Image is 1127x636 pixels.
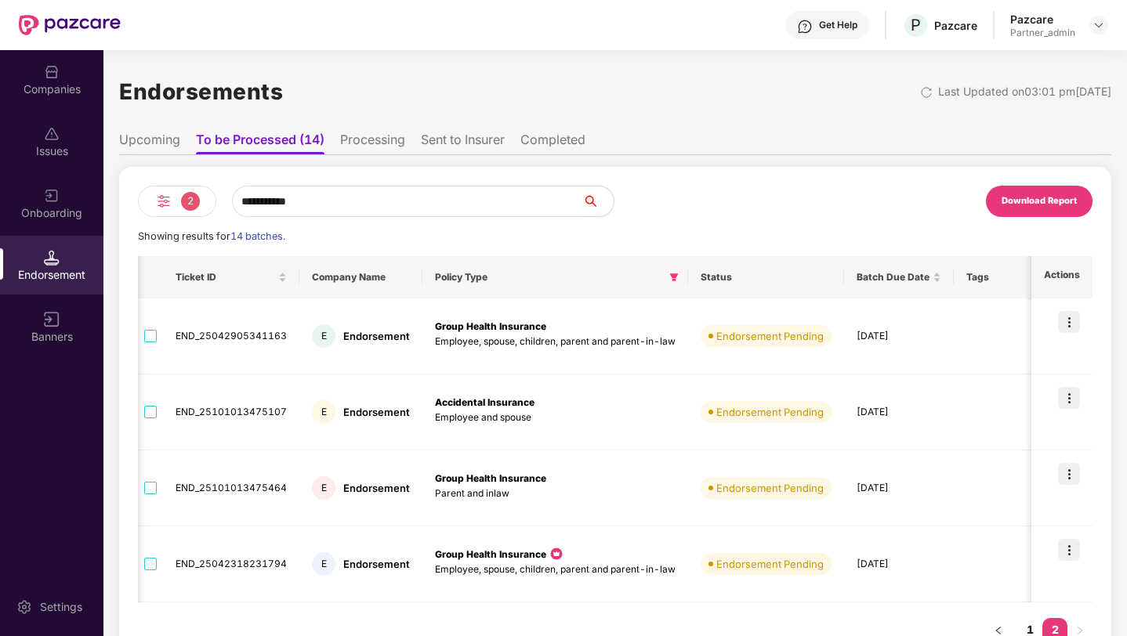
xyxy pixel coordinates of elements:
img: svg+xml;base64,PHN2ZyB3aWR0aD0iMjAiIGhlaWdodD0iMjAiIHZpZXdCb3g9IjAgMCAyMCAyMCIgZmlsbD0ibm9uZSIgeG... [44,188,60,204]
span: search [582,195,614,208]
div: Last Updated on 03:01 pm[DATE] [938,83,1111,100]
img: svg+xml;base64,PHN2ZyBpZD0iUmVsb2FkLTMyeDMyIiB4bWxucz0iaHR0cDovL3d3dy53My5vcmcvMjAwMC9zdmciIHdpZH... [920,86,933,99]
b: Accidental Insurance [435,396,535,408]
div: Pazcare [1010,12,1075,27]
img: icon [1058,539,1080,561]
td: END_25042318231794 [163,526,299,602]
img: svg+xml;base64,PHN2ZyB3aWR0aD0iMTQuNSIgaGVpZ2h0PSIxNC41IiB2aWV3Qm94PSIwIDAgMTYgMTYiIGZpbGw9Im5vbm... [44,250,60,266]
div: E [312,400,335,424]
div: E [312,552,335,576]
button: search [582,186,614,217]
span: Ticket ID [176,271,275,284]
div: E [312,476,335,500]
span: right [1075,626,1085,635]
li: Completed [520,132,585,154]
td: [DATE] [844,374,954,450]
th: Actions [1031,256,1093,298]
span: left [994,626,1003,635]
li: Processing [340,132,405,154]
div: Endorsement [343,481,410,496]
td: END_25101013475464 [163,450,299,526]
p: Employee and spouse [435,410,676,425]
div: Endorsement Pending [716,556,824,572]
img: svg+xml;base64,PHN2ZyB4bWxucz0iaHR0cDovL3d3dy53My5vcmcvMjAwMC9zdmciIHdpZHRoPSIyNCIgaGVpZ2h0PSIyNC... [154,192,173,211]
p: Employee, spouse, children, parent and parent-in-law [435,334,676,349]
img: svg+xml;base64,PHN2ZyBpZD0iRHJvcGRvd24tMzJ4MzIiIHhtbG5zPSJodHRwOi8vd3d3LnczLm9yZy8yMDAwL3N2ZyIgd2... [1093,19,1105,31]
td: [DATE] [844,298,954,374]
div: Partner_admin [1010,27,1075,39]
div: Endorsement Pending [716,480,824,496]
td: END_25101013475107 [163,374,299,450]
div: Endorsement [343,329,410,344]
div: Endorsement [343,405,410,420]
span: Batch Due Date [857,271,930,284]
th: Ticket ID [163,256,299,298]
div: Download Report [1002,194,1077,208]
li: Upcoming [119,132,180,154]
img: New Pazcare Logo [19,15,121,35]
p: Employee, spouse, children, parent and parent-in-law [435,562,676,577]
td: [DATE] [844,450,954,526]
th: Status [688,256,844,298]
div: Pazcare [934,18,977,33]
span: filter [666,268,682,287]
span: 2 [181,192,200,211]
th: Batch Due Date [844,256,954,298]
div: Get Help [819,19,857,31]
b: Group Health Insurance [435,548,546,560]
div: Endorsement Pending [716,328,824,344]
img: icon [549,546,564,562]
p: Parent and inlaw [435,486,676,501]
div: Endorsement Pending [716,404,824,420]
th: Company Name [299,256,422,298]
img: svg+xml;base64,PHN2ZyBpZD0iSGVscC0zMngzMiIgeG1sbnM9Imh0dHA6Ly93d3cudzMub3JnLzIwMDAvc3ZnIiB3aWR0aD... [797,19,813,34]
li: Sent to Insurer [421,132,505,154]
span: Showing results for [138,230,285,242]
div: Endorsement [343,557,410,572]
b: Group Health Insurance [435,472,546,484]
img: svg+xml;base64,PHN2ZyBpZD0iU2V0dGluZy0yMHgyMCIgeG1sbnM9Imh0dHA6Ly93d3cudzMub3JnLzIwMDAvc3ZnIiB3aW... [16,599,32,615]
img: svg+xml;base64,PHN2ZyBpZD0iQ29tcGFuaWVzIiB4bWxucz0iaHR0cDovL3d3dy53My5vcmcvMjAwMC9zdmciIHdpZHRoPS... [44,64,60,80]
li: To be Processed (14) [196,132,324,154]
span: P [911,16,921,34]
img: icon [1058,463,1080,485]
h1: Endorsements [119,74,283,109]
span: filter [669,273,679,282]
img: svg+xml;base64,PHN2ZyB3aWR0aD0iMTYiIGhlaWdodD0iMTYiIHZpZXdCb3g9IjAgMCAxNiAxNiIgZmlsbD0ibm9uZSIgeG... [44,312,60,327]
b: Group Health Insurance [435,320,546,332]
img: svg+xml;base64,PHN2ZyBpZD0iSXNzdWVzX2Rpc2FibGVkIiB4bWxucz0iaHR0cDovL3d3dy53My5vcmcvMjAwMC9zdmciIH... [44,126,60,142]
td: [DATE] [844,526,954,602]
div: E [312,324,335,348]
div: Settings [35,599,87,615]
td: END_25042905341163 [163,298,299,374]
img: icon [1058,311,1080,333]
span: Policy Type [435,271,663,284]
img: icon [1058,387,1080,409]
span: 14 batches. [230,230,285,242]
